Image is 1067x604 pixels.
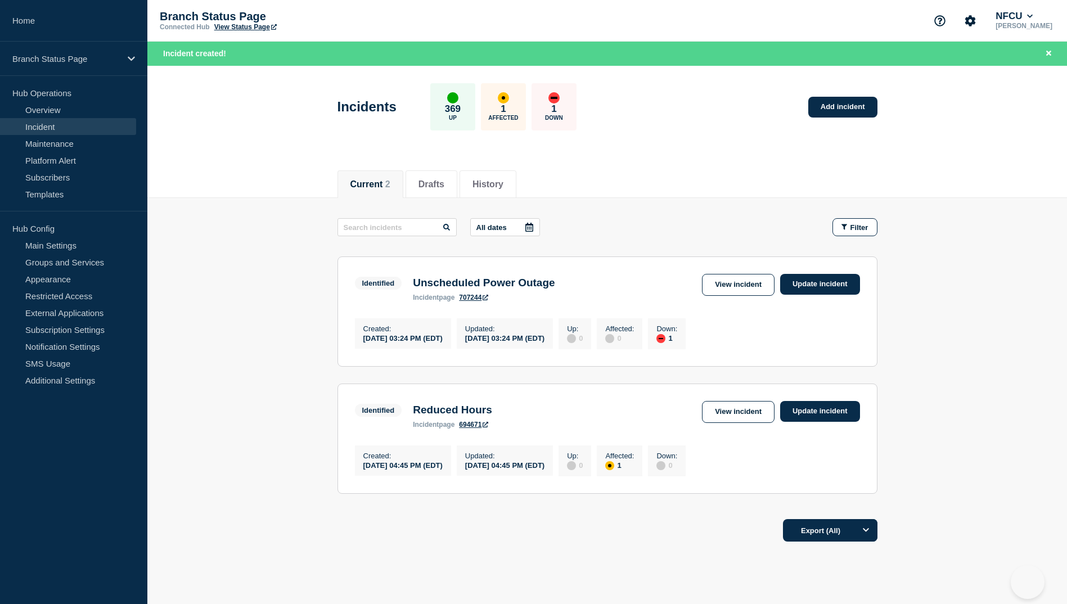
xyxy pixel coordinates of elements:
span: Incident created! [163,49,226,58]
p: Affected : [605,324,634,333]
div: affected [498,92,509,103]
p: Up [449,115,457,121]
div: 0 [605,333,634,343]
a: Update incident [780,401,860,422]
p: Down : [656,324,677,333]
p: Down [545,115,563,121]
a: View incident [702,274,775,296]
h3: Reduced Hours [413,404,492,416]
a: 707244 [459,294,488,301]
a: View Status Page [214,23,277,31]
span: Identified [355,277,402,290]
p: Created : [363,452,443,460]
div: [DATE] 03:24 PM (EDT) [465,333,544,342]
p: All dates [476,223,507,232]
span: incident [413,421,439,429]
p: Branch Status Page [12,54,120,64]
div: 1 [656,333,677,343]
h1: Incidents [337,99,397,115]
a: 694671 [459,421,488,429]
div: 1 [605,460,634,470]
a: Add incident [808,97,877,118]
input: Search incidents [337,218,457,236]
div: affected [605,461,614,470]
p: [PERSON_NAME] [993,22,1055,30]
div: down [548,92,560,103]
div: disabled [567,461,576,470]
a: View incident [702,401,775,423]
span: incident [413,294,439,301]
div: [DATE] 04:45 PM (EDT) [363,460,443,470]
p: Down : [656,452,677,460]
p: Up : [567,452,583,460]
p: 1 [551,103,556,115]
button: NFCU [993,11,1035,22]
div: [DATE] 04:45 PM (EDT) [465,460,544,470]
div: 0 [656,460,677,470]
div: up [447,92,458,103]
p: Connected Hub [160,23,210,31]
button: Drafts [418,179,444,190]
p: page [413,421,454,429]
button: History [472,179,503,190]
p: Updated : [465,452,544,460]
button: Current 2 [350,179,390,190]
div: 0 [567,333,583,343]
button: Options [855,519,877,542]
button: Account settings [958,9,982,33]
div: down [656,334,665,343]
span: 2 [385,179,390,189]
p: Up : [567,324,583,333]
button: All dates [470,218,540,236]
button: Close banner [1042,47,1056,60]
p: Created : [363,324,443,333]
a: Update incident [780,274,860,295]
p: 1 [501,103,506,115]
iframe: Help Scout Beacon - Open [1011,565,1045,599]
p: 369 [445,103,461,115]
p: Affected : [605,452,634,460]
div: [DATE] 03:24 PM (EDT) [363,333,443,342]
button: Support [928,9,952,33]
button: Export (All) [783,519,877,542]
h3: Unscheduled Power Outage [413,277,555,289]
div: 0 [567,460,583,470]
span: Filter [850,223,868,232]
div: disabled [567,334,576,343]
p: Branch Status Page [160,10,385,23]
span: Identified [355,404,402,417]
div: disabled [656,461,665,470]
p: Updated : [465,324,544,333]
p: Affected [488,115,518,121]
div: disabled [605,334,614,343]
button: Filter [832,218,877,236]
p: page [413,294,454,301]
